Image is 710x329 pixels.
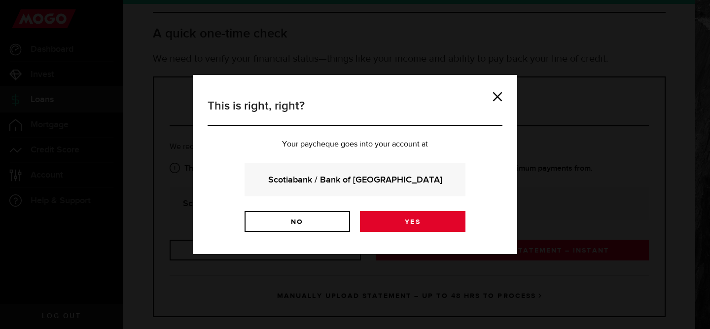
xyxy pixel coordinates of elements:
button: Open LiveChat chat widget [8,4,37,34]
strong: Scotiabank / Bank of [GEOGRAPHIC_DATA] [258,173,452,186]
a: Yes [360,211,465,232]
h3: This is right, right? [208,97,502,126]
p: Your paycheque goes into your account at [208,141,502,148]
a: No [245,211,350,232]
